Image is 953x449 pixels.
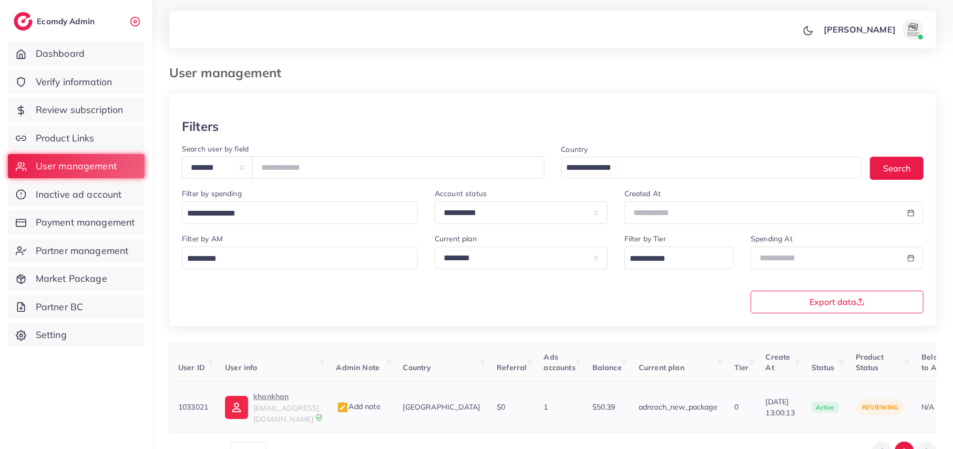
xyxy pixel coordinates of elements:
h3: Filters [182,119,219,134]
span: Dashboard [36,47,85,60]
input: Search for option [563,160,848,176]
label: Created At [624,188,661,199]
span: Export data [809,298,865,306]
label: Country [561,144,588,155]
span: Admin Note [336,363,380,372]
span: Referral [497,363,527,372]
label: Spending At [751,233,793,244]
img: logo [14,12,33,30]
span: [EMAIL_ADDRESS][DOMAIN_NAME] [253,403,319,423]
span: [GEOGRAPHIC_DATA] [403,402,480,412]
span: Setting [36,328,67,342]
span: Balance [592,363,622,372]
label: Account status [435,188,487,199]
h3: User management [169,65,290,80]
a: Payment management [8,210,145,234]
span: $0 [497,402,505,412]
button: Search [870,157,924,179]
span: Country [403,363,432,372]
span: Belong to AM [921,352,947,372]
button: Export data [751,291,924,313]
span: User info [225,363,257,372]
label: Filter by AM [182,233,223,244]
span: Verify information [36,75,112,89]
a: Partner BC [8,295,145,319]
a: Product Links [8,126,145,150]
span: User management [36,159,117,173]
span: Create At [766,352,791,372]
p: khankhan [253,390,319,403]
label: Current plan [435,233,477,244]
img: ic-user-info.36bf1079.svg [225,396,248,419]
span: User ID [178,363,205,372]
label: Filter by Tier [624,233,666,244]
span: reviewing [862,403,898,411]
span: Partner management [36,244,129,258]
label: Search user by field [182,144,249,154]
img: 9CAL8B2pu8EFxCJHYAAAAldEVYdGRhdGU6Y3JlYXRlADIwMjItMTItMDlUMDQ6NTg6MzkrMDA6MDBXSlgLAAAAJXRFWHRkYXR... [315,414,323,421]
div: Search for option [624,247,734,269]
span: Review subscription [36,103,124,117]
a: khankhan[EMAIL_ADDRESS][DOMAIN_NAME] [225,390,319,424]
span: Partner BC [36,300,84,314]
a: Verify information [8,70,145,94]
span: Inactive ad account [36,188,122,201]
a: Setting [8,323,145,347]
span: Current plan [639,363,684,372]
span: Market Package [36,272,107,285]
input: Search for option [626,251,721,267]
span: 0 [734,402,739,412]
span: Ads accounts [544,352,576,372]
input: Search for option [183,206,404,222]
span: Payment management [36,216,135,229]
span: Tier [734,363,749,372]
label: Filter by spending [182,188,242,199]
span: Status [812,363,835,372]
span: active [812,402,839,413]
p: [PERSON_NAME] [824,23,896,36]
span: adreach_new_package [639,402,718,412]
a: User management [8,154,145,178]
img: admin_note.cdd0b510.svg [336,401,349,414]
a: Dashboard [8,42,145,66]
a: Partner management [8,239,145,263]
span: Add note [336,402,381,411]
span: Product Links [36,131,95,145]
div: Search for option [182,201,418,224]
span: [DATE] 13:00:13 [766,396,795,418]
span: $50.39 [592,402,616,412]
div: Search for option [561,157,862,178]
span: 1 [544,402,548,412]
span: N/A [921,402,934,412]
a: Market Package [8,267,145,291]
a: [PERSON_NAME]avatar [818,19,928,40]
a: logoEcomdy Admin [14,12,97,30]
a: Inactive ad account [8,182,145,207]
span: 1033021 [178,402,208,412]
h2: Ecomdy Admin [37,16,97,26]
span: Product Status [856,352,884,372]
input: Search for option [183,251,404,267]
div: Search for option [182,247,418,269]
img: avatar [903,19,924,40]
a: Review subscription [8,98,145,122]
